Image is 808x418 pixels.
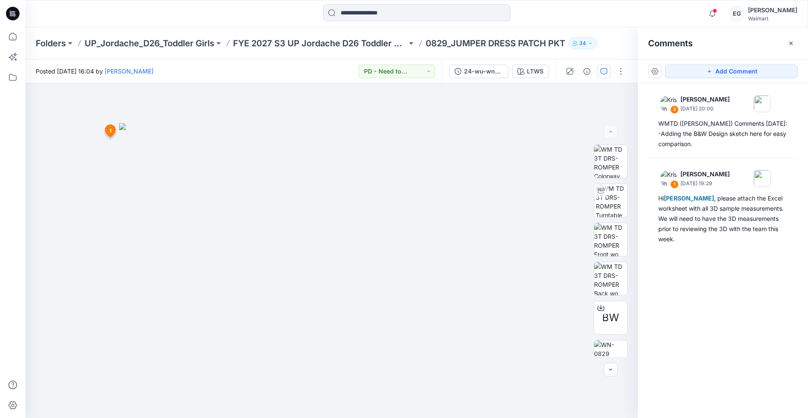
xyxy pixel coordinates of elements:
[569,37,597,49] button: 34
[748,5,797,15] div: [PERSON_NAME]
[464,67,503,76] div: 24-wu-wn-0829 2nd 09192025 c1
[680,179,730,188] p: [DATE] 19:29
[233,37,407,49] a: FYE 2027 S3 UP Jordache D26 Toddler Girl
[602,310,619,325] span: BW
[580,65,594,78] button: Details
[594,340,627,373] img: WN-0829 DRESS PATCH PKT
[119,123,544,418] img: eyJhbGciOiJIUzI1NiIsImtpZCI6IjAiLCJzbHQiOiJzZXMiLCJ0eXAiOiJKV1QifQ.eyJkYXRhIjp7InR5cGUiOiJzdG9yYW...
[680,94,730,104] p: [PERSON_NAME]
[594,145,627,178] img: WM TD 3T DRS-ROMPER Colorway wo Avatar
[105,68,154,75] a: [PERSON_NAME]
[660,95,677,112] img: Kristin Veit
[665,65,798,78] button: Add Comment
[658,193,788,244] div: Hi , please attach the Excel worksheet with all 3D sample measurements. We will need to have the ...
[660,170,677,187] img: Kristin Veit
[36,37,66,49] a: Folders
[664,195,714,202] span: [PERSON_NAME]
[729,6,745,21] div: EG
[658,119,788,149] div: WMTD ([PERSON_NAME]) Comments [DATE]: -Adding the B&W Design sketch here for easy comparison.
[527,67,543,76] div: LTWS
[596,184,627,217] img: WM TD 3T DRS-ROMPER Turntable with Avatar
[85,37,214,49] a: UP_Jordache_D26_Toddler Girls
[680,104,730,113] p: [DATE] 20:00
[426,37,565,49] p: 0829_JUMPER DRESS PATCH PKT
[594,262,627,295] img: WM TD 3T DRS-ROMPER Back wo Avatar
[36,67,154,76] span: Posted [DATE] 16:04 by
[670,180,679,189] div: 1
[579,39,586,48] p: 34
[648,38,693,48] h2: Comments
[680,169,730,179] p: [PERSON_NAME]
[449,65,509,78] button: 24-wu-wn-0829 2nd 09192025 c1
[512,65,549,78] button: LTWS
[748,15,797,22] div: Walmart
[670,105,679,114] div: 2
[594,223,627,256] img: WM TD 3T DRS-ROMPER Front wo Avatar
